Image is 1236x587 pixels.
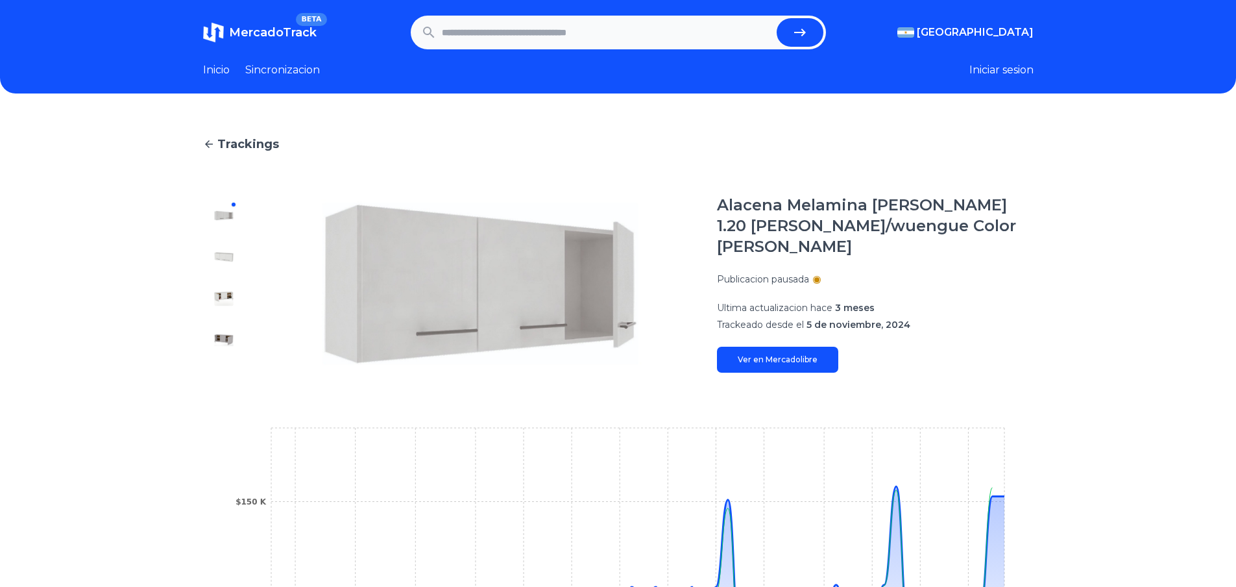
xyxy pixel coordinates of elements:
span: Ultima actualizacion hace [717,302,832,314]
span: Trackeado desde el [717,319,804,331]
img: Alacena Melamina Orlandi 1.20 Blanco/wuengue Color Blanco [213,288,234,309]
button: [GEOGRAPHIC_DATA] [897,25,1034,40]
a: Sincronizacion [245,62,320,78]
a: Trackings [203,135,1034,153]
img: Alacena Melamina Orlandi 1.20 Blanco/wuengue Color Blanco [271,195,691,373]
button: Iniciar sesion [969,62,1034,78]
span: Trackings [217,135,279,153]
p: Publicacion pausada [717,273,809,286]
span: MercadoTrack [229,25,317,40]
img: Alacena Melamina Orlandi 1.20 Blanco/wuengue Color Blanco [213,330,234,351]
img: Alacena Melamina Orlandi 1.20 Blanco/wuengue Color Blanco [213,205,234,226]
span: BETA [296,13,326,26]
a: Inicio [203,62,230,78]
span: 3 meses [835,302,875,314]
img: Alacena Melamina Orlandi 1.20 Blanco/wuengue Color Blanco [213,247,234,268]
img: Argentina [897,27,914,38]
h1: Alacena Melamina [PERSON_NAME] 1.20 [PERSON_NAME]/wuengue Color [PERSON_NAME] [717,195,1034,257]
tspan: $150 K [236,497,267,506]
a: MercadoTrackBETA [203,22,317,43]
span: [GEOGRAPHIC_DATA] [917,25,1034,40]
img: MercadoTrack [203,22,224,43]
a: Ver en Mercadolibre [717,347,838,373]
span: 5 de noviembre, 2024 [806,319,910,331]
